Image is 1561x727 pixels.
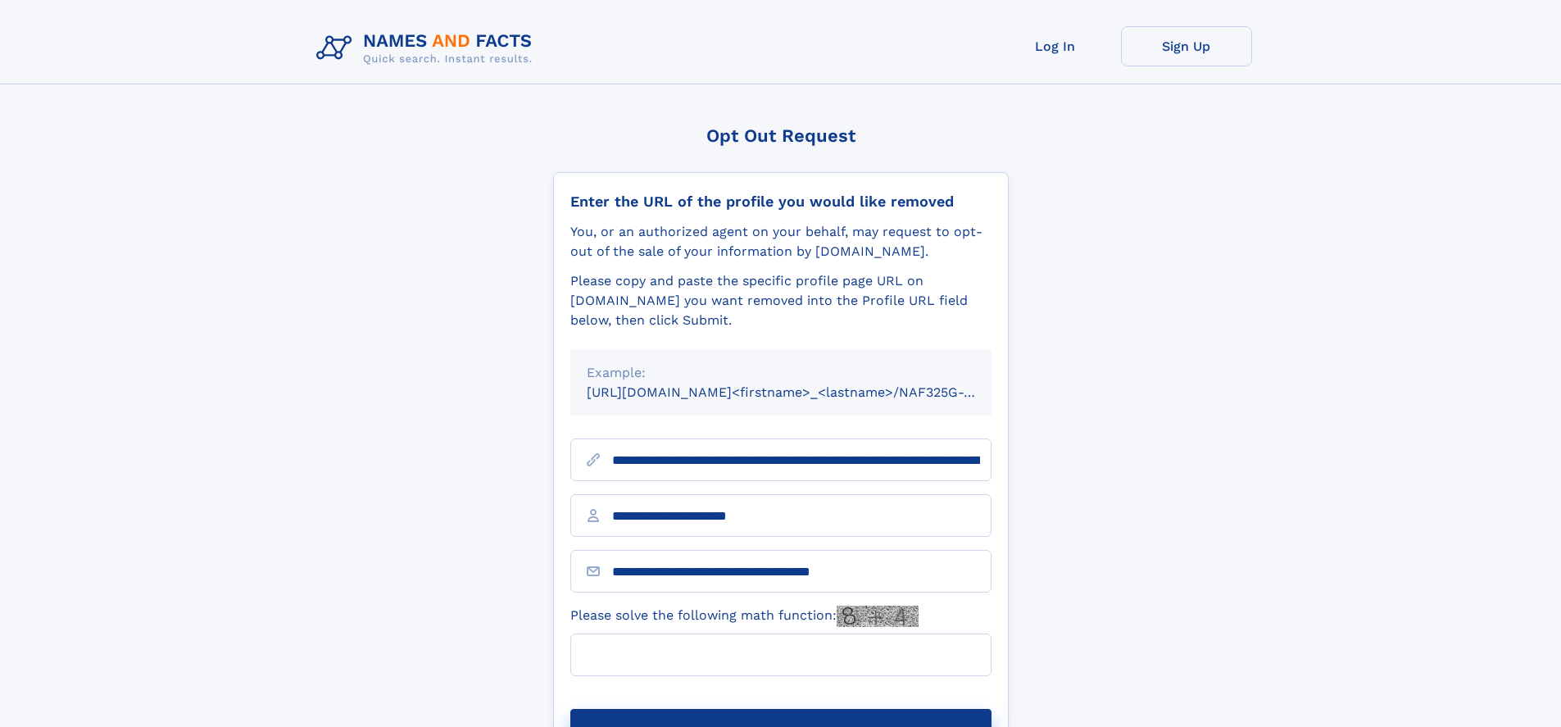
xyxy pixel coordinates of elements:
div: Please copy and paste the specific profile page URL on [DOMAIN_NAME] you want removed into the Pr... [570,271,992,330]
label: Please solve the following math function: [570,606,919,627]
div: You, or an authorized agent on your behalf, may request to opt-out of the sale of your informatio... [570,222,992,261]
img: Logo Names and Facts [310,26,546,70]
a: Log In [990,26,1121,66]
div: Enter the URL of the profile you would like removed [570,193,992,211]
a: Sign Up [1121,26,1252,66]
div: Opt Out Request [553,125,1009,146]
small: [URL][DOMAIN_NAME]<firstname>_<lastname>/NAF325G-xxxxxxxx [587,384,1023,400]
div: Example: [587,363,975,383]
